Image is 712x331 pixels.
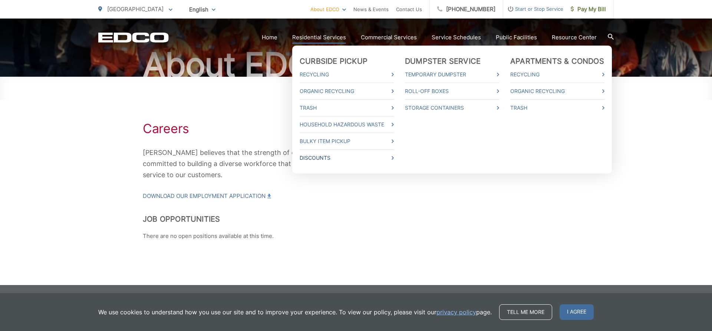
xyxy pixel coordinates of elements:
a: Service Schedules [432,33,481,42]
a: About EDCO [310,5,346,14]
p: There are no open positions available at this time. [143,232,569,241]
a: Organic Recycling [510,87,604,96]
a: News & Events [353,5,389,14]
a: Roll-Off Boxes [405,87,499,96]
a: Household Hazardous Waste [300,120,394,129]
a: Dumpster Service [405,57,481,66]
a: Commercial Services [361,33,417,42]
a: Public Facilities [496,33,537,42]
h1: Careers [143,121,569,136]
a: EDCD logo. Return to the homepage. [98,32,169,43]
a: Resource Center [552,33,597,42]
a: Residential Services [292,33,346,42]
a: Recycling [510,70,604,79]
p: We use cookies to understand how you use our site and to improve your experience. To view our pol... [98,308,492,317]
a: Bulky Item Pickup [300,137,394,146]
span: I agree [560,304,594,320]
a: Discounts [300,153,394,162]
a: Apartments & Condos [510,57,604,66]
a: Storage Containers [405,103,499,112]
a: Temporary Dumpster [405,70,499,79]
a: Contact Us [396,5,422,14]
p: [PERSON_NAME] believes that the strength of our organization begins with selecting the best indiv... [143,147,569,181]
span: Pay My Bill [571,5,606,14]
a: Home [262,33,277,42]
a: Curbside Pickup [300,57,367,66]
a: Trash [300,103,394,112]
a: Recycling [300,70,394,79]
a: Organic Recycling [300,87,394,96]
a: privacy policy [436,308,476,317]
a: Tell me more [499,304,552,320]
span: [GEOGRAPHIC_DATA] [107,6,164,13]
span: English [184,3,221,16]
h2: About EDCO [98,46,614,83]
h2: Job Opportunities [143,215,569,224]
a: Trash [510,103,604,112]
a: Download our Employment Application [143,192,271,201]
